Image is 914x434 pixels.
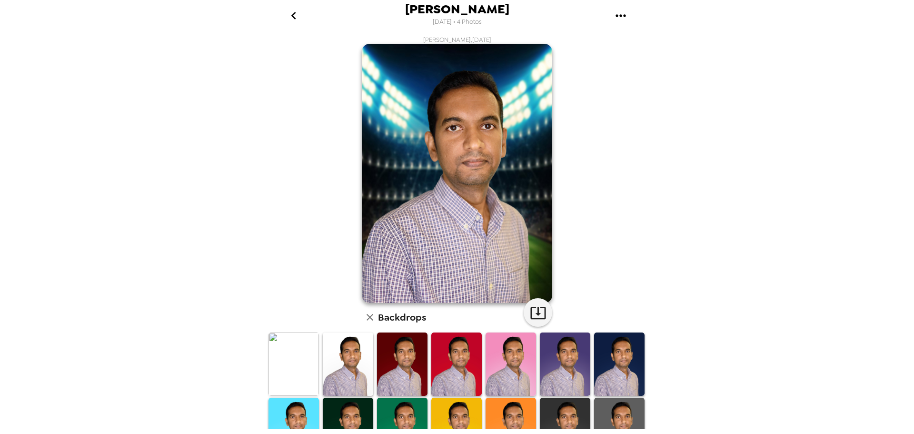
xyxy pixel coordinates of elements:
[268,333,319,395] img: Original
[378,310,426,325] h6: Backdrops
[405,3,509,16] span: [PERSON_NAME]
[362,44,552,303] img: user
[423,36,491,44] span: [PERSON_NAME] , [DATE]
[433,16,482,29] span: [DATE] • 4 Photos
